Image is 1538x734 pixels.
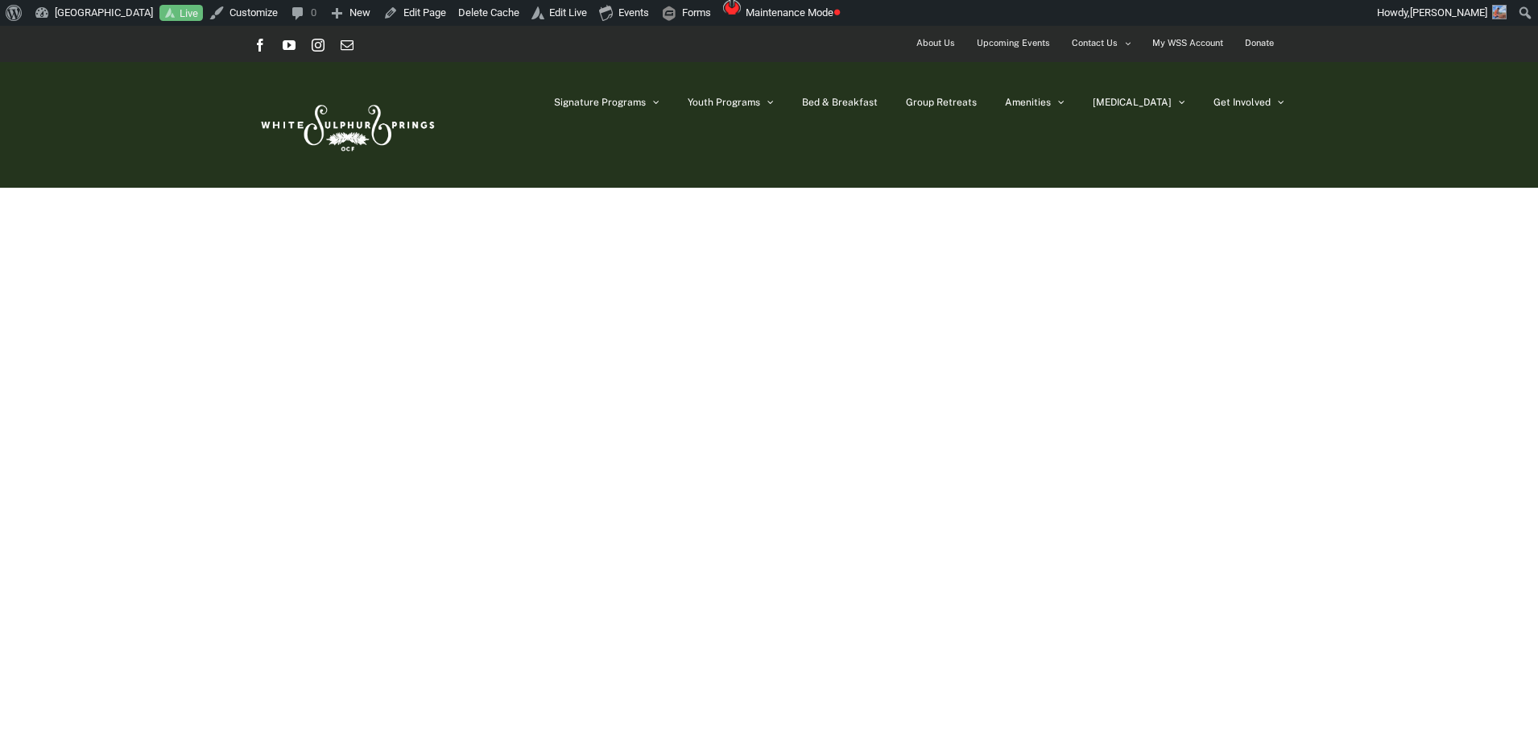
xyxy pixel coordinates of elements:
[554,62,659,143] a: Signature Programs
[1061,26,1141,61] a: Contact Us
[1410,6,1487,19] span: [PERSON_NAME]
[554,97,646,107] span: Signature Programs
[1245,31,1274,55] span: Donate
[906,26,965,61] a: About Us
[916,31,955,55] span: About Us
[1093,97,1172,107] span: [MEDICAL_DATA]
[1142,26,1234,61] a: My WSS Account
[283,39,296,52] a: YouTube
[1093,62,1185,143] a: [MEDICAL_DATA]
[1234,26,1284,61] a: Donate
[1005,62,1065,143] a: Amenities
[312,39,325,52] a: Instagram
[906,62,977,143] a: Group Retreats
[1213,97,1271,107] span: Get Involved
[1005,97,1051,107] span: Amenities
[159,5,203,22] a: Live
[254,87,439,163] img: White Sulphur Springs Logo
[906,97,977,107] span: Group Retreats
[1213,62,1284,143] a: Get Involved
[688,97,760,107] span: Youth Programs
[1492,5,1507,19] img: SusannePappal-66x66.jpg
[977,31,1050,55] span: Upcoming Events
[802,97,878,107] span: Bed & Breakfast
[1152,31,1223,55] span: My WSS Account
[906,26,1284,61] nav: Secondary Menu
[966,26,1060,61] a: Upcoming Events
[688,62,774,143] a: Youth Programs
[554,62,1284,143] nav: Main Menu
[254,39,267,52] a: Facebook
[1072,31,1118,55] span: Contact Us
[802,62,878,143] a: Bed & Breakfast
[341,39,353,52] a: Email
